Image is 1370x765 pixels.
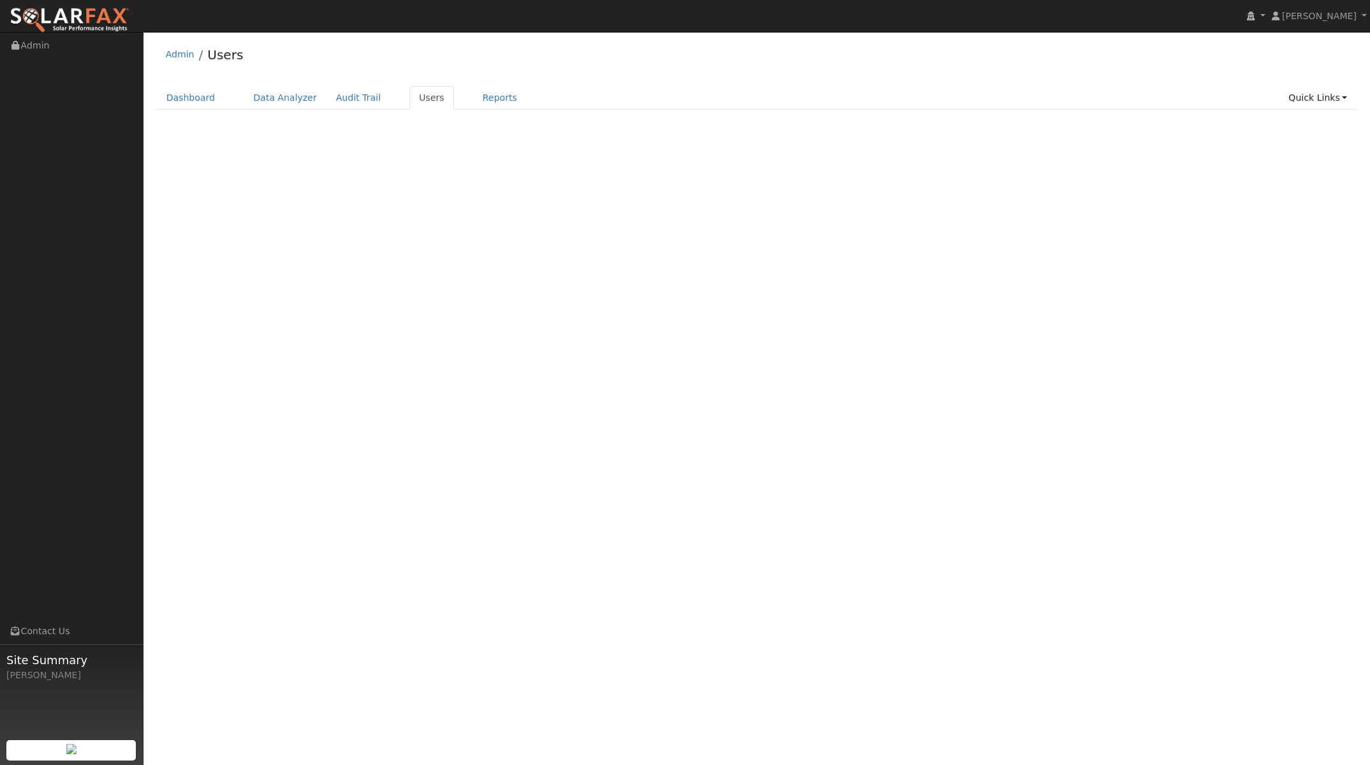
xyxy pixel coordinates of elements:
[10,7,129,34] img: SolarFax
[1279,86,1357,110] a: Quick Links
[6,651,136,669] span: Site Summary
[207,47,243,63] a: Users
[66,744,77,754] img: retrieve
[6,669,136,682] div: [PERSON_NAME]
[409,86,454,110] a: Users
[157,86,225,110] a: Dashboard
[1282,11,1357,21] span: [PERSON_NAME]
[327,86,390,110] a: Audit Trail
[166,49,195,59] a: Admin
[473,86,527,110] a: Reports
[244,86,327,110] a: Data Analyzer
